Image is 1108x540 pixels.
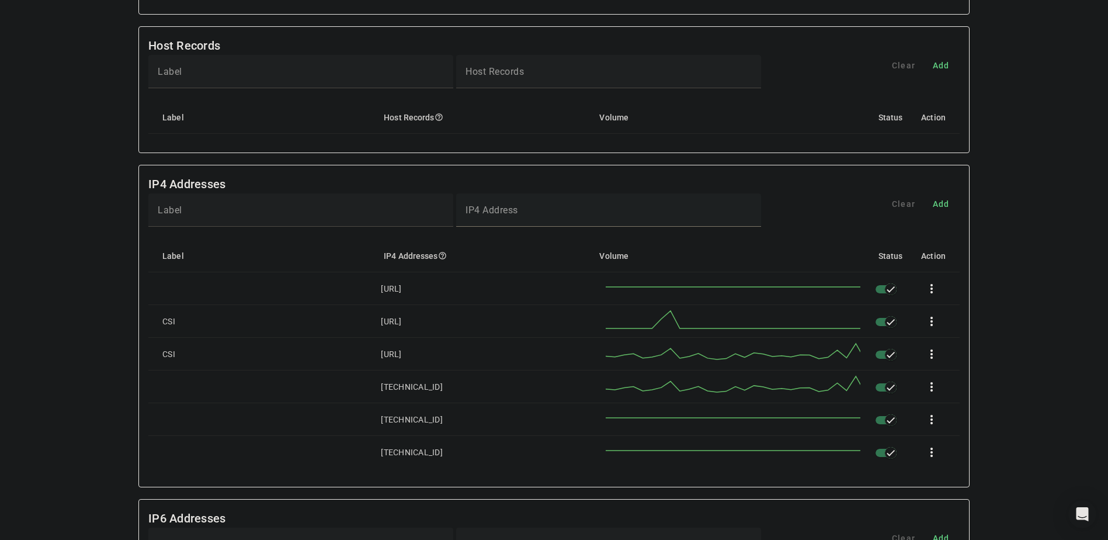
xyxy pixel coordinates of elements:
mat-header-cell: Host Records [374,101,590,134]
mat-card-title: Host Records [148,36,220,55]
span: Add [933,60,950,71]
div: [URL] [381,316,401,327]
div: Open Intercom Messenger [1068,500,1096,528]
span: Add [933,198,950,210]
i: help_outline [438,251,447,260]
div: [TECHNICAL_ID] [381,381,443,393]
mat-label: Label [158,66,182,77]
mat-header-cell: Status [869,240,912,272]
div: [TECHNICAL_ID] [381,446,443,458]
div: [TECHNICAL_ID] [381,414,443,425]
mat-header-cell: IP4 Addresses [374,240,590,272]
mat-card-title: IP4 Addresses [148,175,225,193]
mat-label: Host Records [466,66,524,77]
mat-header-cell: Action [912,240,960,272]
div: [URL] [381,283,401,295]
mat-label: Label [158,205,182,216]
mat-header-cell: Volume [590,240,869,272]
fm-list-table: IP4 Addresses [138,165,970,487]
mat-header-cell: Status [869,101,912,134]
div: [URL] [381,348,401,360]
fm-list-table: Host Records [138,26,970,153]
div: CSI [162,316,175,327]
mat-label: IP4 Address [466,205,518,216]
mat-header-cell: Action [912,101,960,134]
mat-header-cell: Label [148,101,374,134]
mat-header-cell: Volume [590,101,869,134]
mat-card-title: IP6 Addresses [148,509,225,528]
div: CSI [162,348,175,360]
button: Add [922,193,960,214]
i: help_outline [435,113,443,122]
mat-header-cell: Label [148,240,374,272]
button: Add [922,55,960,76]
